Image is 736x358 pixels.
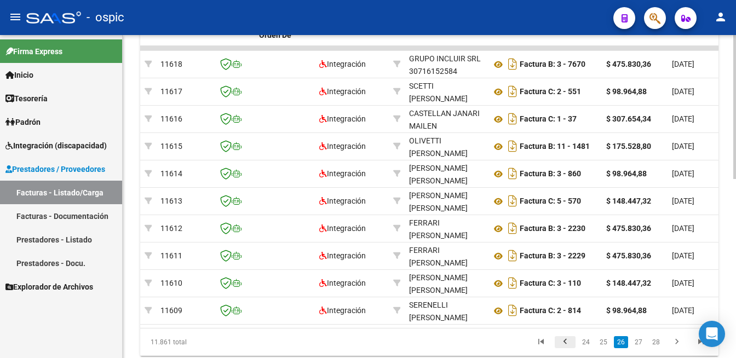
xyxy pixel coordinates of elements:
span: [DATE] [672,169,694,178]
div: 23442908354 [409,107,482,130]
i: Descargar documento [505,220,520,237]
a: go to previous page [555,336,576,348]
li: page 24 [577,333,595,351]
div: FERRARI [PERSON_NAME] [409,217,482,242]
i: Descargar documento [505,83,520,100]
a: 24 [579,336,593,348]
li: page 27 [630,333,647,351]
strong: $ 98.964,88 [606,306,647,315]
strong: $ 175.528,80 [606,142,651,151]
span: Tesorería [5,93,48,105]
span: [DATE] [672,279,694,287]
li: page 26 [612,333,630,351]
div: 11.861 total [140,328,254,356]
span: [DATE] [672,197,694,205]
i: Descargar documento [505,165,520,182]
i: Descargar documento [505,192,520,210]
i: Descargar documento [505,110,520,128]
li: page 28 [647,333,665,351]
a: 26 [614,336,628,348]
i: Descargar documento [505,247,520,264]
strong: Factura B: 3 - 2230 [520,224,585,233]
span: - ospic [87,5,124,30]
strong: Factura C: 3 - 110 [520,279,581,288]
span: [DATE] [672,251,694,260]
span: [DATE] [672,87,694,96]
span: Prestadores / Proveedores [5,163,105,175]
datatable-header-cell: Razón Social [405,11,487,59]
span: [DATE] [672,306,694,315]
span: Facturado x Orden De [259,18,300,39]
a: 27 [631,336,646,348]
datatable-header-cell: ID [156,11,211,59]
div: [PERSON_NAME] [PERSON_NAME] [409,189,482,215]
span: Integración [319,197,366,205]
span: Integración [319,279,366,287]
span: 11614 [160,169,182,178]
strong: $ 98.964,88 [606,87,647,96]
span: 11611 [160,251,182,260]
div: 27180402212 [409,299,482,322]
div: 23263189914 [409,217,482,240]
span: Integración [319,142,366,151]
span: 11617 [160,87,182,96]
div: CASTELLAN JANARI MAILEN [409,107,482,132]
span: Integración [319,169,366,178]
strong: $ 148.447,32 [606,197,651,205]
strong: Factura B: 11 - 1481 [520,142,590,151]
strong: Factura B: 3 - 7670 [520,60,585,69]
span: Inicio [5,69,33,81]
strong: Factura B: 3 - 860 [520,170,581,178]
span: Integración [319,224,366,233]
span: Explorador de Archivos [5,281,93,293]
span: 11615 [160,142,182,151]
div: OLIVETTI [PERSON_NAME] [409,135,482,160]
div: FERRARI [PERSON_NAME] [409,244,482,269]
mat-icon: person [714,10,727,24]
span: 11610 [160,279,182,287]
a: go to first page [531,336,551,348]
strong: $ 98.964,88 [606,169,647,178]
div: Open Intercom Messenger [699,321,725,347]
strong: Factura C: 2 - 551 [520,88,581,96]
span: [DATE] [672,114,694,123]
span: 11609 [160,306,182,315]
strong: $ 148.447,32 [606,279,651,287]
datatable-header-cell: CPBT [487,11,602,59]
span: Integración [319,114,366,123]
datatable-header-cell: Fecha Cpbt [668,11,717,59]
span: Integración [319,87,366,96]
i: Descargar documento [505,302,520,319]
span: Padrón [5,116,41,128]
strong: Factura C: 2 - 814 [520,307,581,315]
div: 27294478251 [409,135,482,158]
strong: Factura B: 3 - 2229 [520,252,585,261]
strong: $ 475.830,36 [606,251,651,260]
div: 27298061177 [409,272,482,295]
div: SERENELLI [PERSON_NAME] [409,299,482,324]
a: 25 [596,336,611,348]
i: Descargar documento [505,274,520,292]
strong: $ 475.830,36 [606,224,651,233]
a: 28 [649,336,663,348]
div: 30716152584 [409,53,482,76]
div: 27352220367 [409,162,482,185]
a: go to next page [666,336,687,348]
span: 11613 [160,197,182,205]
span: 11612 [160,224,182,233]
div: GRUPO INCLUIR SRL [409,53,481,65]
datatable-header-cell: Facturado x Orden De [255,11,315,59]
div: SCETTI [PERSON_NAME] [409,80,482,105]
div: 27417968615 [409,80,482,103]
span: [DATE] [672,60,694,68]
span: [DATE] [672,142,694,151]
datatable-header-cell: CAE [211,11,255,59]
span: Integración [319,251,366,260]
i: Descargar documento [505,55,520,73]
span: 11618 [160,60,182,68]
div: [PERSON_NAME] [PERSON_NAME] [409,162,482,187]
span: Integración [319,306,366,315]
datatable-header-cell: Monto [602,11,668,59]
div: [PERSON_NAME] [PERSON_NAME] [PERSON_NAME] [409,272,482,309]
span: 11616 [160,114,182,123]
